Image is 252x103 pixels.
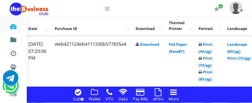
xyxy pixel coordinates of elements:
img: Logo [10,3,48,15]
a: Nigerian VTU [24,71,78,82]
a: International VTU [24,80,78,91]
a: Sub [71,95,85,102]
small: Wallet [89,96,101,102]
a: PoS Paper (RawBT) [169,42,187,54]
a: Pay Bills [131,95,150,102]
a: Miscellaneous Payments [10,58,17,73]
a: Dashboard [10,17,17,33]
a: Data [117,95,130,102]
th: Date: activate to sort column ascending [24,16,50,36]
img: User [229,1,242,14]
th: Thermal Printer: activate to sort column ascending [165,16,194,36]
small: Sub [73,96,83,102]
td: web421124eb4111336b577835a4 [51,36,131,86]
th: Portrait: activate to sort column ascending [195,16,223,36]
a: Transactions [10,44,17,60]
a: Print (85/pg) [199,70,213,81]
small: ePins [153,96,163,102]
small: VTU [106,96,113,102]
small: Pay Bills [133,96,148,102]
a: ePins [151,95,165,102]
a: Print (70/pg) [199,56,213,68]
a: Wallet [87,95,102,102]
a: Landscape (60/pg) [228,42,247,54]
th: Purchase ID: activate to sort column ascending [51,16,131,36]
span: Renew/Upgrade Subscription [218,4,223,9]
i: Renew/Upgrade Subscription [214,6,219,12]
small: Data [119,96,128,102]
a: Print (72/pg) [228,56,251,61]
a: Chat for support [4,83,17,93]
a: Download [140,42,159,47]
a: Chat for support [3,75,18,86]
a: Print (44/pg) [199,42,213,54]
a: Fund wallet [10,31,17,46]
small: More [169,96,179,102]
a: VTU [104,95,115,102]
th: Download: activate to sort column ascending [132,16,164,36]
td: [DATE] 07:23:06 PM [24,36,50,86]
